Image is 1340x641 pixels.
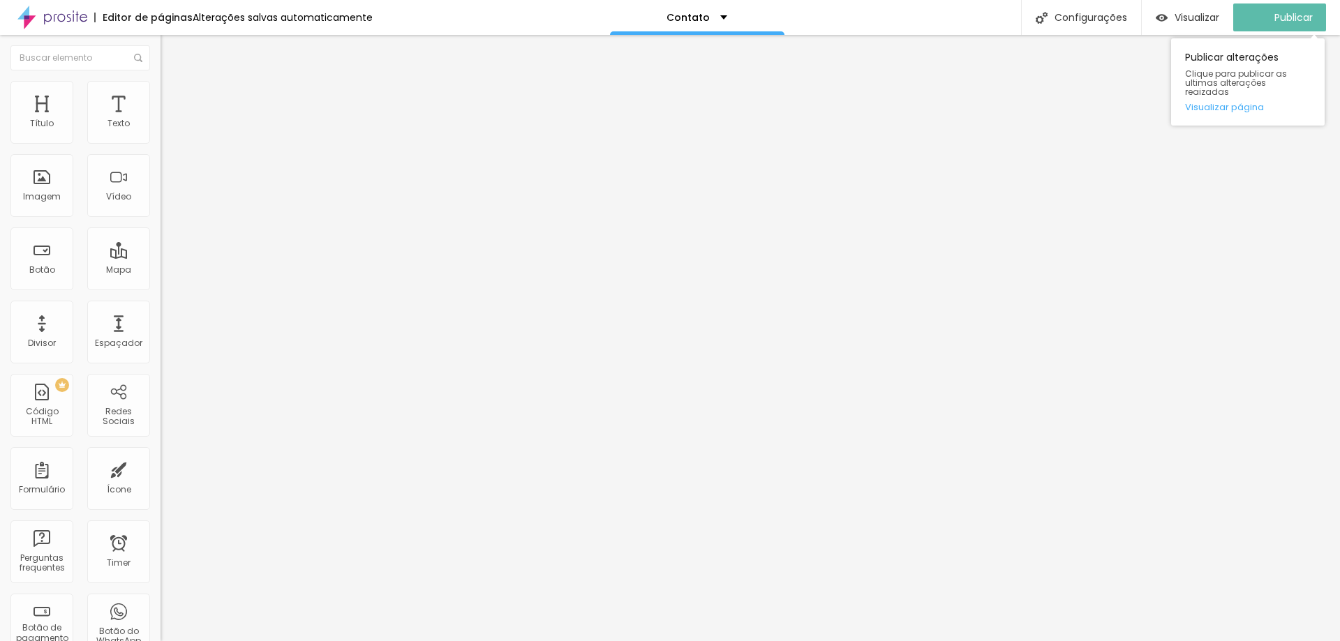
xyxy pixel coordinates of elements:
div: Texto [107,119,130,128]
div: Redes Sociais [91,407,146,427]
img: view-1.svg [1156,12,1168,24]
img: Icone [1036,12,1048,24]
input: Buscar elemento [10,45,150,70]
div: Título [30,119,54,128]
div: Botão [29,265,55,275]
div: Código HTML [14,407,69,427]
button: Visualizar [1142,3,1233,31]
span: Publicar [1274,12,1313,23]
div: Divisor [28,338,56,348]
iframe: Editor [161,35,1340,641]
div: Timer [107,558,131,568]
span: Visualizar [1175,12,1219,23]
p: Contato [667,13,710,22]
button: Publicar [1233,3,1326,31]
div: Editor de páginas [94,13,193,22]
div: Imagem [23,192,61,202]
div: Espaçador [95,338,142,348]
div: Alterações salvas automaticamente [193,13,373,22]
div: Vídeo [106,192,131,202]
div: Formulário [19,485,65,495]
div: Mapa [106,265,131,275]
img: Icone [134,54,142,62]
div: Ícone [107,485,131,495]
div: Perguntas frequentes [14,553,69,573]
span: Clique para publicar as ultimas alterações reaizadas [1185,69,1311,97]
a: Visualizar página [1185,103,1311,112]
div: Publicar alterações [1171,38,1325,126]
